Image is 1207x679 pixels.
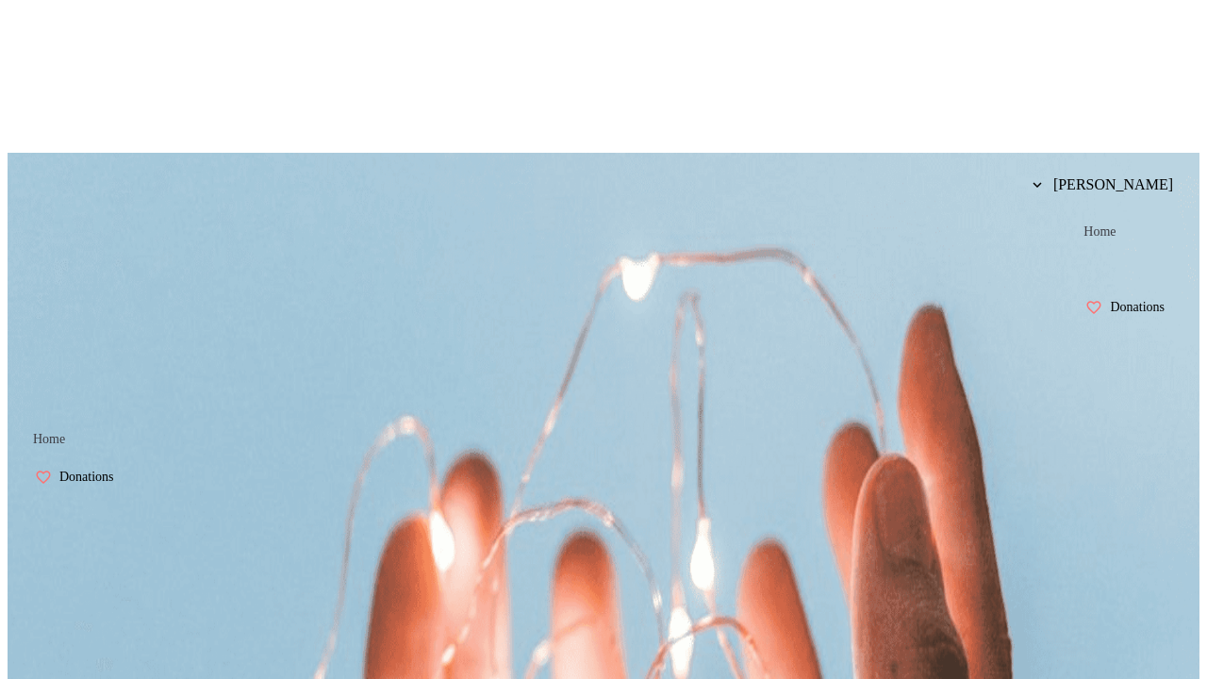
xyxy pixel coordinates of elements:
a: Donations [1069,289,1188,326]
span: Home [33,432,65,447]
a: Home [1069,213,1130,251]
button: [PERSON_NAME] [1017,166,1188,204]
a: Donations [19,458,138,496]
span: Donations [59,470,114,485]
span: [PERSON_NAME] [1053,176,1173,193]
a: Home [19,421,79,458]
span: Home [1083,224,1116,240]
span: Donations [1110,300,1165,315]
